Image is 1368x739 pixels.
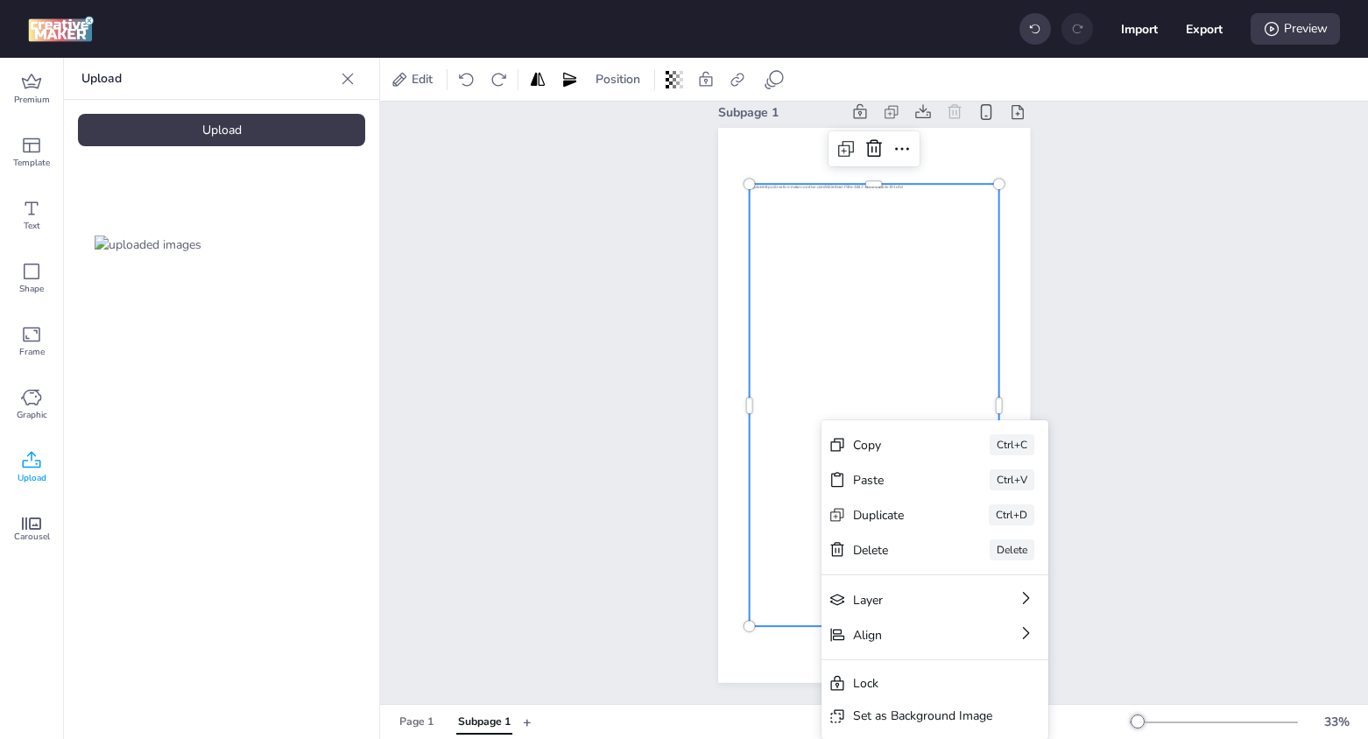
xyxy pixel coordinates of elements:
[78,114,365,146] div: Upload
[17,408,47,422] span: Graphic
[19,345,45,359] span: Frame
[24,219,40,233] span: Text
[81,58,334,100] p: Upload
[990,434,1034,455] div: Ctrl+C
[28,16,94,42] img: logo Creative Maker
[853,541,941,560] div: Delete
[1315,713,1357,731] div: 33 %
[853,626,968,644] div: Align
[853,506,940,524] div: Duplicate
[18,471,46,485] span: Upload
[13,156,50,170] span: Template
[990,469,1034,490] div: Ctrl+V
[853,471,941,489] div: Paste
[592,70,644,88] span: Position
[399,714,434,730] div: Page 1
[853,707,992,725] div: Set as Background Image
[853,591,968,609] div: Layer
[1186,11,1223,47] button: Export
[387,707,523,737] div: Tabs
[1121,11,1158,47] button: Import
[14,530,50,544] span: Carousel
[19,282,44,296] span: Shape
[718,103,841,122] div: Subpage 1
[95,236,201,254] img: uploaded images
[523,707,532,737] button: +
[990,539,1034,560] div: Delete
[14,93,50,107] span: Premium
[458,714,511,730] div: Subpage 1
[853,436,941,454] div: Copy
[408,70,436,88] span: Edit
[853,674,992,693] div: Lock
[989,504,1034,525] div: Ctrl+D
[1251,13,1340,45] div: Preview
